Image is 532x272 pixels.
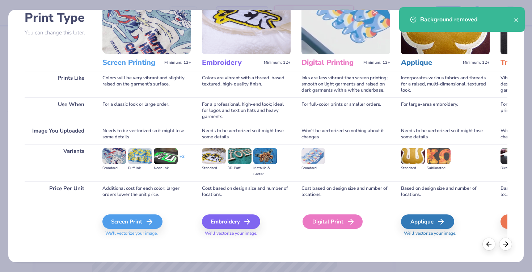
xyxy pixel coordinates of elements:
[25,181,92,202] div: Price Per Unit
[102,230,191,237] span: We'll vectorize your image.
[401,165,425,171] div: Standard
[427,165,451,171] div: Sublimated
[303,214,363,229] div: Digital Print
[25,30,92,36] p: You can change this later.
[102,165,126,171] div: Standard
[202,58,261,67] h3: Embroidery
[228,165,252,171] div: 3D Puff
[102,214,162,229] div: Screen Print
[301,181,390,202] div: Cost based on design size and number of locations.
[25,144,92,181] div: Variants
[164,60,191,65] span: Minimum: 12+
[301,97,390,124] div: For full-color prints or smaller orders.
[401,124,490,144] div: Needs to be vectorized so it might lose some details
[427,148,451,164] img: Sublimated
[301,165,325,171] div: Standard
[301,58,360,67] h3: Digital Printing
[401,230,490,237] span: We'll vectorize your image.
[102,148,126,164] img: Standard
[401,71,490,97] div: Incorporates various fabrics and threads for a raised, multi-dimensional, textured look.
[202,165,226,171] div: Standard
[401,148,425,164] img: Standard
[154,148,178,164] img: Neon Ink
[228,148,252,164] img: 3D Puff
[25,71,92,97] div: Prints Like
[363,60,390,65] span: Minimum: 12+
[463,60,490,65] span: Minimum: 12+
[102,181,191,202] div: Additional cost for each color; larger orders lower the unit price.
[301,71,390,97] div: Inks are less vibrant than screen printing; smooth on light garments and raised on dark garments ...
[180,154,185,166] div: + 3
[154,165,178,171] div: Neon Ink
[202,148,226,164] img: Standard
[102,58,161,67] h3: Screen Printing
[202,124,291,144] div: Needs to be vectorized so it might lose some details
[420,15,514,24] div: Background removed
[253,165,277,177] div: Metallic & Glitter
[253,148,277,164] img: Metallic & Glitter
[401,181,490,202] div: Based on design size and number of locations.
[202,71,291,97] div: Colors are vibrant with a thread-based textured, high-quality finish.
[401,58,460,67] h3: Applique
[202,181,291,202] div: Cost based on design size and number of locations.
[202,230,291,237] span: We'll vectorize your image.
[401,97,490,124] div: For large-area embroidery.
[264,60,291,65] span: Minimum: 12+
[501,165,524,171] div: Direct-to-film
[25,97,92,124] div: Use When
[25,124,92,144] div: Image You Uploaded
[102,97,191,124] div: For a classic look or large order.
[301,148,325,164] img: Standard
[401,214,454,229] div: Applique
[128,148,152,164] img: Puff Ink
[301,124,390,144] div: Won't be vectorized so nothing about it changes
[202,97,291,124] div: For a professional, high-end look; ideal for logos and text on hats and heavy garments.
[202,214,260,229] div: Embroidery
[128,165,152,171] div: Puff Ink
[501,148,524,164] img: Direct-to-film
[102,71,191,97] div: Colors will be very vibrant and slightly raised on the garment's surface.
[514,15,519,24] button: close
[102,124,191,144] div: Needs to be vectorized so it might lose some details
